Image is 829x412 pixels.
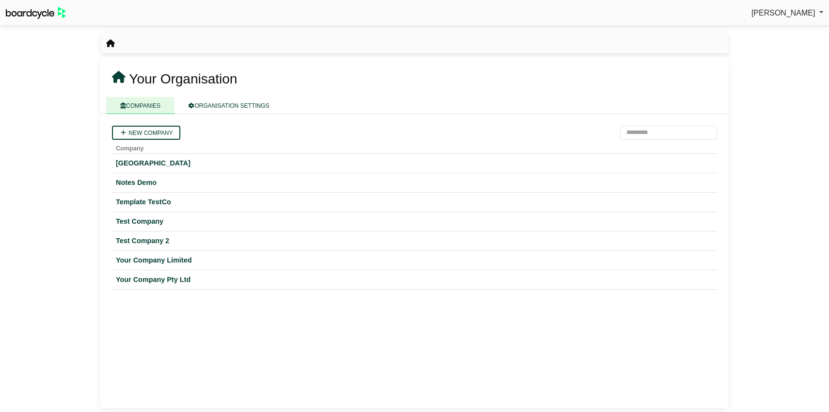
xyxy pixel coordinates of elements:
[751,9,815,17] span: [PERSON_NAME]
[116,216,713,227] a: Test Company
[116,158,713,169] a: [GEOGRAPHIC_DATA]
[129,71,237,86] span: Your Organisation
[751,7,823,19] a: [PERSON_NAME]
[175,97,283,114] a: ORGANISATION SETTINGS
[116,255,713,266] a: Your Company Limited
[112,140,717,154] th: Company
[106,37,115,50] nav: breadcrumb
[116,235,713,247] a: Test Company 2
[116,274,713,285] a: Your Company Pty Ltd
[116,177,713,188] a: Notes Demo
[6,7,66,19] img: BoardcycleBlackGreen-aaafeed430059cb809a45853b8cf6d952af9d84e6e89e1f1685b34bfd5cb7d64.svg
[116,197,713,208] a: Template TestCo
[112,126,180,140] a: New company
[106,97,175,114] a: COMPANIES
